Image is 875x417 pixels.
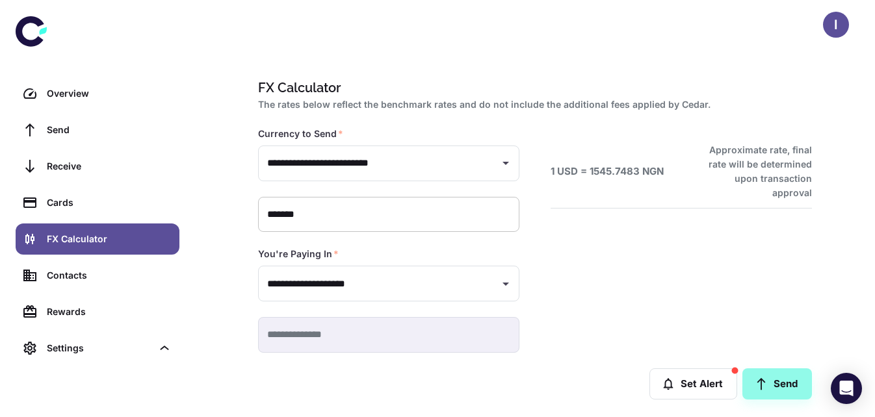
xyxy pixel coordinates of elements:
[551,164,664,179] h6: 1 USD = 1545.7483 NGN
[47,123,172,137] div: Send
[649,368,737,399] button: Set Alert
[16,187,179,218] a: Cards
[47,159,172,173] div: Receive
[47,341,152,355] div: Settings
[16,333,179,364] div: Settings
[16,223,179,255] a: FX Calculator
[497,275,515,293] button: Open
[258,247,339,260] label: You're Paying In
[258,127,343,140] label: Currency to Send
[16,296,179,327] a: Rewards
[497,154,515,172] button: Open
[47,305,172,319] div: Rewards
[694,143,812,200] h6: Approximate rate, final rate will be determined upon transaction approval
[47,196,172,210] div: Cards
[16,151,179,182] a: Receive
[258,78,807,97] h1: FX Calculator
[16,260,179,291] a: Contacts
[47,268,172,283] div: Contacts
[47,86,172,101] div: Overview
[823,12,849,38] button: I
[16,114,179,145] a: Send
[47,232,172,246] div: FX Calculator
[16,78,179,109] a: Overview
[831,373,862,404] div: Open Intercom Messenger
[742,368,812,399] a: Send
